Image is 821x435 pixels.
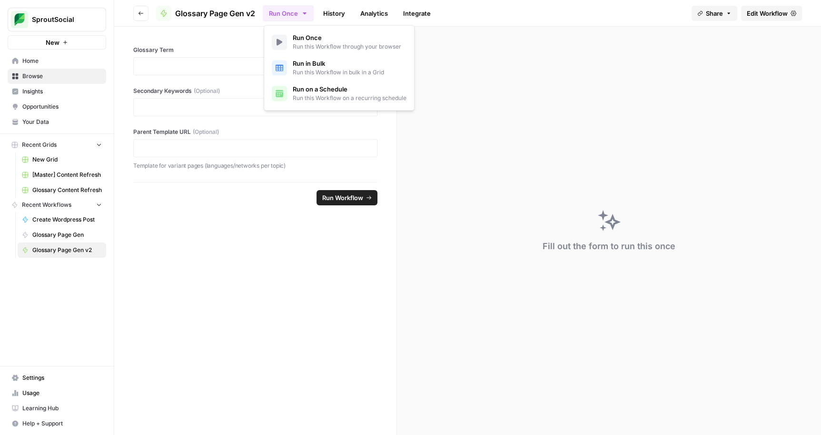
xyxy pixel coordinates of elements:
[268,55,410,81] button: Run in BulkRun this Workflow in bulk in a Grid
[293,59,384,68] span: Run in Bulk
[706,9,723,18] span: Share
[194,87,220,95] span: (Optional)
[32,171,102,179] span: [Master] Content Refresh
[156,6,255,21] a: Glossary Page Gen v2
[8,416,106,431] button: Help + Support
[22,72,102,81] span: Browse
[22,201,71,209] span: Recent Workflows
[268,29,410,55] a: Run OnceRun this Workflow through your browser
[32,155,102,164] span: New Grid
[32,215,102,224] span: Create Wordpress Post
[32,246,102,254] span: Glossary Page Gen v2
[8,370,106,385] a: Settings
[22,141,57,149] span: Recent Grids
[175,8,255,19] span: Glossary Page Gen v2
[18,167,106,182] a: [Master] Content Refresh
[293,42,401,51] span: Run this Workflow through your browser
[22,102,102,111] span: Opportunities
[8,8,106,31] button: Workspace: SproutSocial
[268,81,410,106] a: Run on a ScheduleRun this Workflow on a recurring schedule
[8,198,106,212] button: Recent Workflows
[317,6,351,21] a: History
[32,186,102,194] span: Glossary Content Refresh
[293,33,401,42] span: Run Once
[133,46,377,54] label: Glossary Term
[322,193,363,202] span: Run Workflow
[8,84,106,99] a: Insights
[133,128,377,136] label: Parent Template URL
[133,87,377,95] label: Secondary Keywords
[22,419,102,428] span: Help + Support
[11,11,28,28] img: SproutSocial Logo
[8,385,106,401] a: Usage
[18,182,106,198] a: Glossary Content Refresh
[741,6,802,21] a: Edit Workflow
[8,35,106,50] button: New
[8,114,106,130] a: Your Data
[18,212,106,227] a: Create Wordpress Post
[22,118,102,126] span: Your Data
[692,6,737,21] button: Share
[747,9,788,18] span: Edit Workflow
[264,25,415,111] div: Run Once
[543,240,675,253] div: Fill out the form to run this once
[397,6,436,21] a: Integrate
[8,69,106,84] a: Browse
[193,128,219,136] span: (Optional)
[22,87,102,96] span: Insights
[263,5,314,21] button: Run Once
[293,68,384,77] span: Run this Workflow in bulk in a Grid
[133,161,377,171] p: Template for variant pages (languages/networks per topic)
[32,231,102,239] span: Glossary Page Gen
[18,227,106,243] a: Glossary Page Gen
[22,57,102,65] span: Home
[8,138,106,152] button: Recent Grids
[293,94,406,102] span: Run this Workflow on a recurring schedule
[8,401,106,416] a: Learning Hub
[355,6,394,21] a: Analytics
[22,389,102,397] span: Usage
[8,53,106,69] a: Home
[22,404,102,413] span: Learning Hub
[8,99,106,114] a: Opportunities
[46,38,59,47] span: New
[32,15,89,24] span: SproutSocial
[293,84,406,94] span: Run on a Schedule
[18,243,106,258] a: Glossary Page Gen v2
[18,152,106,167] a: New Grid
[22,374,102,382] span: Settings
[317,190,377,205] button: Run Workflow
